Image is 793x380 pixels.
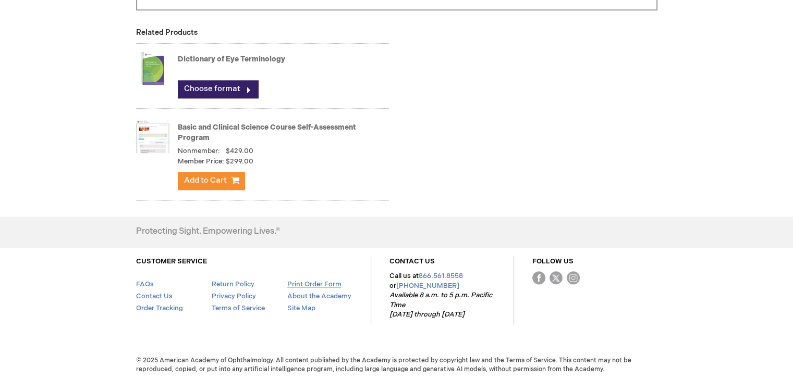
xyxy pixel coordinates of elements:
img: Facebook [532,271,545,284]
em: Available 8 a.m. to 5 p.m. Pacific Time [DATE] through [DATE] [389,291,492,319]
strong: Related Products [136,28,198,37]
a: FOLLOW US [532,257,574,265]
a: CONTACT US [389,257,435,265]
img: Twitter [550,271,563,284]
span: © 2025 American Academy of Ophthalmology. All content published by the Academy is protected by co... [128,356,665,374]
a: CUSTOMER SERVICE [136,257,207,265]
p: Call us at or [389,271,495,320]
a: Print Order Form [287,280,341,288]
a: Contact Us [136,292,173,300]
a: Choose format [178,80,258,98]
img: instagram [567,271,580,284]
a: FAQs [136,280,154,288]
a: Site Map [287,304,315,312]
h4: Protecting Sight. Empowering Lives.® [136,227,280,236]
span: $429.00 [226,147,253,155]
a: Basic and Clinical Science Course Self-Assessment Program [178,123,356,142]
span: Add to Cart [184,175,227,185]
a: 866.561.8558 [419,272,463,280]
span: $299.00 [226,157,253,167]
img: Dictionary of Eye Terminology [136,47,169,89]
a: Order Tracking [136,304,183,312]
a: Privacy Policy [211,292,255,300]
button: Add to Cart [178,172,245,189]
a: Dictionary of Eye Terminology [178,55,285,64]
strong: Member Price: [178,157,224,167]
a: About the Academy [287,292,351,300]
img: Basic and Clinical Science Course Self-Assessment Program [136,116,169,157]
a: [PHONE_NUMBER] [396,282,459,290]
a: Return Policy [211,280,254,288]
strong: Nonmember: [178,146,220,156]
a: Terms of Service [211,304,264,312]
